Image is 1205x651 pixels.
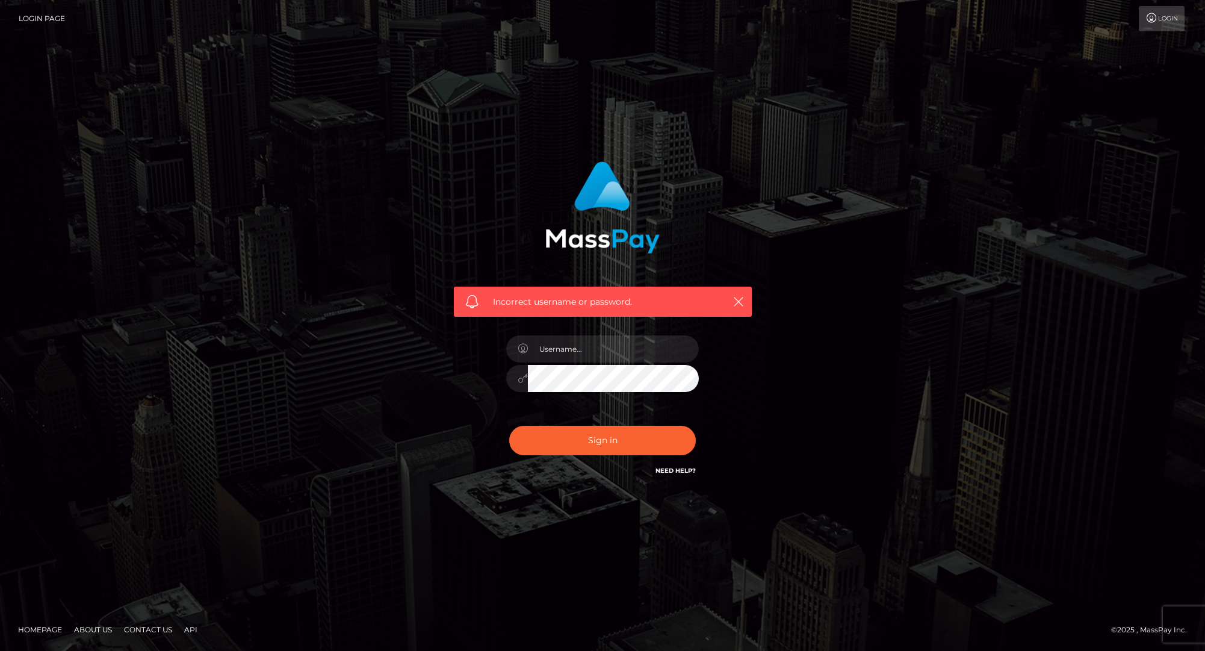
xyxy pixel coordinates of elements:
a: Login [1139,6,1185,31]
button: Sign in [509,426,696,455]
input: Username... [528,335,699,363]
a: About Us [69,620,117,639]
span: Incorrect username or password. [493,296,713,308]
a: Contact Us [119,620,177,639]
a: Login Page [19,6,65,31]
a: Need Help? [655,467,696,475]
a: API [179,620,202,639]
a: Homepage [13,620,67,639]
img: MassPay Login [545,161,660,254]
div: © 2025 , MassPay Inc. [1111,623,1196,637]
